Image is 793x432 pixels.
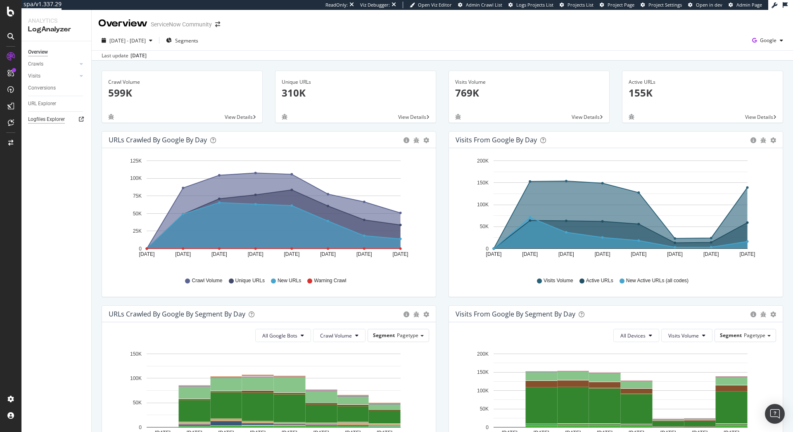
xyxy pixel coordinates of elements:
[28,115,65,124] div: Logfiles Explorer
[586,277,613,284] span: Active URLs
[262,332,297,339] span: All Google Bots
[688,2,722,8] a: Open in dev
[248,251,264,257] text: [DATE]
[282,78,430,86] div: Unique URLs
[28,25,85,34] div: LogAnalyzer
[413,137,419,143] div: bug
[486,251,502,257] text: [DATE]
[28,115,85,124] a: Logfiles Explorer
[413,312,419,317] div: bug
[740,251,755,257] text: [DATE]
[486,425,489,430] text: 0
[750,312,756,317] div: circle-info
[360,2,390,8] div: Viz Debugger:
[284,251,299,257] text: [DATE]
[613,329,659,342] button: All Devices
[729,2,762,8] a: Admin Page
[215,21,220,27] div: arrow-right-arrow-left
[28,17,85,25] div: Analytics
[130,351,142,357] text: 150K
[631,251,646,257] text: [DATE]
[163,34,202,47] button: Segments
[28,99,56,108] div: URL Explorer
[28,99,85,108] a: URL Explorer
[404,312,409,317] div: circle-info
[108,114,114,120] div: bug
[760,137,766,143] div: bug
[133,193,142,199] text: 75K
[560,2,594,8] a: Projects List
[404,137,409,143] div: circle-info
[28,84,85,92] a: Conversions
[749,34,786,47] button: Google
[765,404,785,424] div: Open Intercom Messenger
[744,332,765,339] span: Pagetype
[477,180,489,186] text: 150K
[477,158,489,164] text: 200K
[567,2,594,8] span: Projects List
[130,158,142,164] text: 125K
[108,78,256,86] div: Crawl Volume
[320,332,352,339] span: Crawl Volume
[314,277,346,284] span: Warning Crawl
[455,114,461,120] div: bug
[423,312,429,317] div: gear
[175,251,191,257] text: [DATE]
[423,137,429,143] div: gear
[456,155,773,269] svg: A chart.
[313,329,366,342] button: Crawl Volume
[736,2,762,8] span: Admin Page
[770,137,776,143] div: gear
[192,277,222,284] span: Crawl Volume
[108,86,256,100] p: 599K
[456,310,575,318] div: Visits from Google By Segment By Day
[28,60,43,68] div: Crawls
[480,224,489,230] text: 50K
[477,351,489,357] text: 200K
[641,2,682,8] a: Project Settings
[455,86,603,100] p: 769K
[480,406,489,412] text: 50K
[282,114,287,120] div: bug
[28,48,48,57] div: Overview
[356,251,372,257] text: [DATE]
[235,277,265,284] span: Unique URLs
[720,332,742,339] span: Segment
[558,251,574,257] text: [DATE]
[28,60,77,68] a: Crawls
[98,17,147,31] div: Overview
[629,78,776,86] div: Active URLs
[667,251,683,257] text: [DATE]
[600,2,634,8] a: Project Page
[373,332,395,339] span: Segment
[102,52,147,59] div: Last update
[325,2,348,8] div: ReadOnly:
[629,86,776,100] p: 155K
[133,228,142,234] text: 25K
[109,136,207,144] div: URLs Crawled by Google by day
[522,251,538,257] text: [DATE]
[139,246,142,252] text: 0
[398,113,426,120] span: View Details
[508,2,553,8] a: Logs Projects List
[544,277,573,284] span: Visits Volume
[109,155,426,269] div: A chart.
[139,425,142,430] text: 0
[760,37,776,44] span: Google
[410,2,452,8] a: Open Viz Editor
[477,369,489,375] text: 150K
[320,251,336,257] text: [DATE]
[648,2,682,8] span: Project Settings
[770,312,776,317] div: gear
[456,136,537,144] div: Visits from Google by day
[225,113,253,120] span: View Details
[696,2,722,8] span: Open in dev
[98,34,156,47] button: [DATE] - [DATE]
[595,251,610,257] text: [DATE]
[28,72,77,80] a: Visits
[139,251,155,257] text: [DATE]
[130,176,142,182] text: 100K
[28,72,40,80] div: Visits
[626,277,689,284] span: New Active URLs (all codes)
